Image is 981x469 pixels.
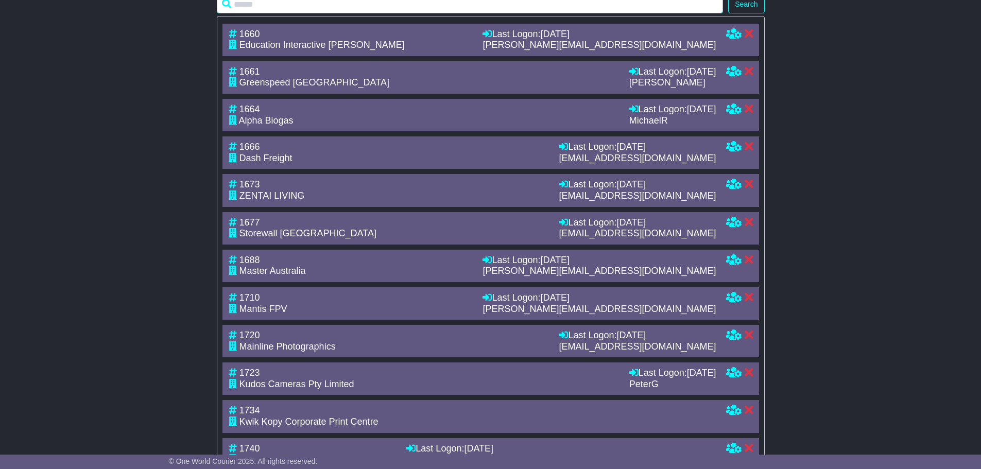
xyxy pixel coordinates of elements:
[483,266,716,277] div: [PERSON_NAME][EMAIL_ADDRESS][DOMAIN_NAME]
[239,217,260,228] span: 1677
[239,416,378,427] span: Kwik Kopy Corporate Print Centre
[559,153,716,164] div: [EMAIL_ADDRESS][DOMAIN_NAME]
[239,341,336,352] span: Mainline Photographics
[239,179,260,189] span: 1673
[687,104,716,114] span: [DATE]
[406,443,716,455] div: Last Logon:
[169,457,318,465] span: © One World Courier 2025. All rights reserved.
[239,330,260,340] span: 1720
[483,292,716,304] div: Last Logon:
[540,29,570,39] span: [DATE]
[559,228,716,239] div: [EMAIL_ADDRESS][DOMAIN_NAME]
[687,368,716,378] span: [DATE]
[559,341,716,353] div: [EMAIL_ADDRESS][DOMAIN_NAME]
[559,190,716,202] div: [EMAIL_ADDRESS][DOMAIN_NAME]
[239,29,260,39] span: 1660
[239,142,260,152] span: 1666
[629,368,716,379] div: Last Logon:
[239,190,305,201] span: ZENTAI LIVING
[239,443,260,454] span: 1740
[239,115,294,126] span: Alpha Biogas
[629,77,716,89] div: [PERSON_NAME]
[239,40,405,50] span: Education Interactive [PERSON_NAME]
[239,405,260,415] span: 1734
[464,443,493,454] span: [DATE]
[616,330,646,340] span: [DATE]
[559,217,716,229] div: Last Logon:
[629,115,716,127] div: MichaelR
[629,379,716,390] div: PeterG
[239,66,260,77] span: 1661
[559,330,716,341] div: Last Logon:
[239,379,354,389] span: Kudos Cameras Pty Limited
[239,104,260,114] span: 1664
[239,153,292,163] span: Dash Freight
[239,266,306,276] span: Master Australia
[540,255,570,265] span: [DATE]
[616,217,646,228] span: [DATE]
[483,40,716,51] div: [PERSON_NAME][EMAIL_ADDRESS][DOMAIN_NAME]
[239,368,260,378] span: 1723
[239,77,389,88] span: Greenspeed [GEOGRAPHIC_DATA]
[483,29,716,40] div: Last Logon:
[687,66,716,77] span: [DATE]
[239,255,260,265] span: 1688
[483,304,716,315] div: [PERSON_NAME][EMAIL_ADDRESS][DOMAIN_NAME]
[559,142,716,153] div: Last Logon:
[616,179,646,189] span: [DATE]
[629,104,716,115] div: Last Logon:
[629,66,716,78] div: Last Logon:
[540,292,570,303] span: [DATE]
[239,304,287,314] span: Mantis FPV
[559,179,716,190] div: Last Logon:
[239,292,260,303] span: 1710
[483,255,716,266] div: Last Logon:
[239,228,376,238] span: Storewall [GEOGRAPHIC_DATA]
[616,142,646,152] span: [DATE]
